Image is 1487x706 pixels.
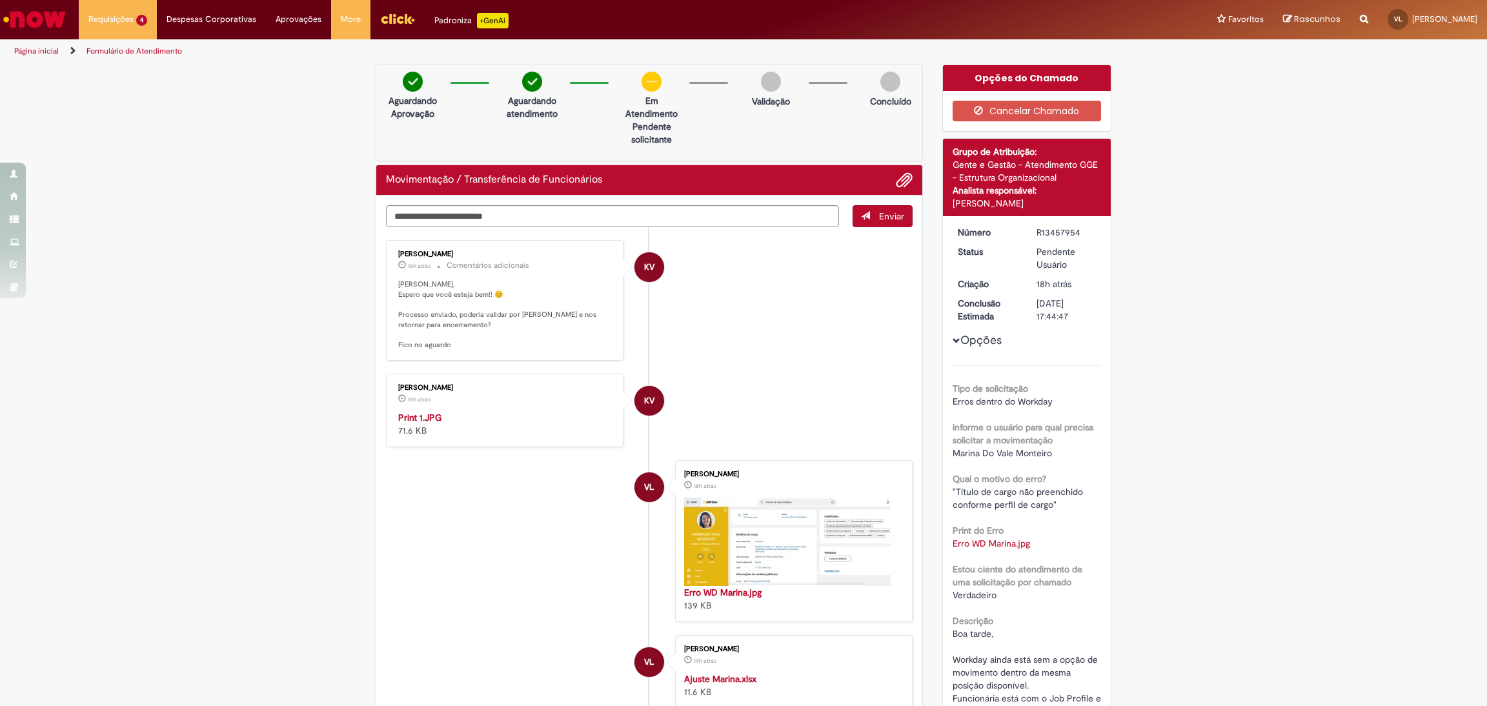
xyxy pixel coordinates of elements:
[1294,13,1340,25] span: Rascunhos
[752,95,790,108] p: Validação
[634,472,664,502] div: Veronica Da Silva Leite
[341,13,361,26] span: More
[953,383,1028,394] b: Tipo de solicitação
[684,587,762,598] a: Erro WD Marina.jpg
[386,205,839,227] textarea: Digite sua mensagem aqui...
[14,46,59,56] a: Página inicial
[634,252,664,282] div: Karine Vieira
[684,645,899,653] div: [PERSON_NAME]
[380,9,415,28] img: click_logo_yellow_360x200.png
[694,657,716,665] span: 19h atrás
[10,39,982,63] ul: Trilhas de página
[644,252,654,283] span: KV
[447,260,529,271] small: Comentários adicionais
[761,72,781,92] img: img-circle-grey.png
[434,13,509,28] div: Padroniza
[684,673,756,685] a: Ajuste Marina.xlsx
[1394,15,1402,23] span: VL
[684,586,899,612] div: 139 KB
[953,447,1052,459] span: Marina Do Vale Monteiro
[644,472,654,503] span: VL
[853,205,913,227] button: Enviar
[896,172,913,188] button: Adicionar anexos
[953,197,1102,210] div: [PERSON_NAME]
[86,46,182,56] a: Formulário de Atendimento
[684,470,899,478] div: [PERSON_NAME]
[1037,226,1097,239] div: R13457954
[953,589,996,601] span: Verdadeiro
[694,657,716,665] time: 28/08/2025 13:43:43
[880,72,900,92] img: img-circle-grey.png
[953,421,1093,446] b: informe o usuário para qual precisa solicitar a movimentação
[953,486,1086,510] span: "Título de cargo não preenchido conforme perfil de cargo"
[953,538,1030,549] a: Download de Erro WD Marina.jpg
[953,473,1046,485] b: Qual o motivo do erro?
[948,277,1027,290] dt: Criação
[953,101,1102,121] button: Cancelar Chamado
[136,15,147,26] span: 4
[644,647,654,678] span: VL
[953,563,1082,588] b: Estou ciente do atendimento de uma solicitação por chamado
[634,386,664,416] div: Karine Vieira
[948,245,1027,258] dt: Status
[948,226,1027,239] dt: Número
[403,72,423,92] img: check-circle-green.png
[642,72,662,92] img: circle-minus.png
[398,384,613,392] div: [PERSON_NAME]
[501,94,563,120] p: Aguardando atendimento
[1037,278,1071,290] time: 28/08/2025 13:44:44
[1,6,68,32] img: ServiceNow
[694,482,716,490] time: 28/08/2025 13:44:41
[398,412,441,423] a: Print 1.JPG
[1228,13,1264,26] span: Favoritos
[381,94,444,120] p: Aguardando Aprovação
[408,396,430,403] time: 28/08/2025 16:04:31
[943,65,1111,91] div: Opções do Chamado
[88,13,134,26] span: Requisições
[1037,277,1097,290] div: 28/08/2025 13:44:44
[1037,278,1071,290] span: 18h atrás
[694,482,716,490] span: 18h atrás
[386,174,602,186] h2: Movimentação / Transferência de Funcionários Histórico de tíquete
[953,145,1102,158] div: Grupo de Atribuição:
[1037,297,1097,323] div: [DATE] 17:44:47
[167,13,256,26] span: Despesas Corporativas
[1283,14,1340,26] a: Rascunhos
[398,279,613,350] p: [PERSON_NAME], Espero que você esteja bem!! 😊 Processo enviado, poderia validar por [PERSON_NAME]...
[684,672,899,698] div: 11.6 KB
[620,94,683,120] p: Em Atendimento
[870,95,911,108] p: Concluído
[953,615,993,627] b: Descrição
[948,297,1027,323] dt: Conclusão Estimada
[398,250,613,258] div: [PERSON_NAME]
[408,262,430,270] time: 28/08/2025 16:04:43
[398,411,613,437] div: 71.6 KB
[1037,245,1097,271] div: Pendente Usuário
[634,647,664,677] div: Veronica Da Silva Leite
[477,13,509,28] p: +GenAi
[953,525,1004,536] b: Print do Erro
[953,158,1102,184] div: Gente e Gestão - Atendimento GGE - Estrutura Organizacional
[522,72,542,92] img: check-circle-green.png
[408,396,430,403] span: 16h atrás
[620,120,683,146] p: Pendente solicitante
[879,210,904,222] span: Enviar
[1412,14,1477,25] span: [PERSON_NAME]
[644,385,654,416] span: KV
[408,262,430,270] span: 16h atrás
[276,13,321,26] span: Aprovações
[953,184,1102,197] div: Analista responsável:
[953,396,1053,407] span: Erros dentro do Workday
